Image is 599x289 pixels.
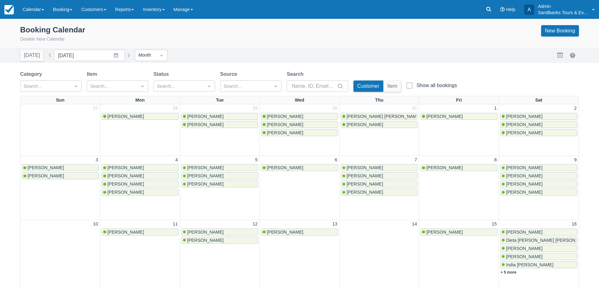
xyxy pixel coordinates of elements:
[420,229,497,236] a: [PERSON_NAME]
[506,130,542,135] span: [PERSON_NAME]
[267,122,303,127] span: [PERSON_NAME]
[261,129,338,136] a: [PERSON_NAME]
[153,70,171,78] label: Status
[172,105,179,112] a: 28
[500,253,577,260] a: [PERSON_NAME]
[500,229,577,236] a: [PERSON_NAME]
[341,189,418,196] a: [PERSON_NAME]
[416,82,457,89] div: Show all bookings
[501,270,517,275] a: + 5 more
[331,105,339,112] a: 30
[55,96,66,104] a: Sun
[292,81,336,92] input: Name, ID, Email...
[341,164,418,171] a: [PERSON_NAME]
[187,165,224,170] span: [PERSON_NAME]
[108,165,144,170] span: [PERSON_NAME]
[341,113,418,120] a: [PERSON_NAME] [PERSON_NAME] Lupenette
[506,262,553,267] span: India [PERSON_NAME]
[20,25,85,35] div: Booking Calendar
[347,165,383,170] span: [PERSON_NAME]
[94,157,99,164] a: 3
[102,172,179,179] a: [PERSON_NAME]
[347,122,383,127] span: [PERSON_NAME]
[341,121,418,128] a: [PERSON_NAME]
[573,105,578,112] a: 2
[534,96,543,104] a: Sat
[102,113,179,120] a: [PERSON_NAME]
[22,164,99,171] a: [PERSON_NAME]
[181,113,258,120] a: [PERSON_NAME]
[506,254,542,259] span: [PERSON_NAME]
[500,237,577,244] a: Dieta [PERSON_NAME] [PERSON_NAME]
[20,36,65,43] button: Disable New Calendar
[54,50,125,61] input: Date
[493,157,498,164] a: 8
[506,114,542,119] span: [PERSON_NAME]
[506,230,542,235] span: [PERSON_NAME]
[102,229,179,236] a: [PERSON_NAME]
[384,81,401,92] button: Item
[506,165,542,170] span: [PERSON_NAME]
[493,105,498,112] a: 1
[538,3,588,9] p: Admin
[500,261,577,268] a: India [PERSON_NAME]
[20,70,44,78] label: Category
[251,221,259,228] a: 12
[506,238,592,243] span: Dieta [PERSON_NAME] [PERSON_NAME]
[181,229,258,236] a: [PERSON_NAME]
[341,172,418,179] a: [PERSON_NAME]
[506,190,542,195] span: [PERSON_NAME]
[506,181,542,186] span: [PERSON_NAME]
[251,105,259,112] a: 29
[500,121,577,128] a: [PERSON_NAME]
[102,181,179,187] a: [PERSON_NAME]
[287,70,306,78] label: Search
[506,246,542,251] span: [PERSON_NAME]
[187,238,224,243] span: [PERSON_NAME]
[500,164,577,171] a: [PERSON_NAME]
[506,7,515,12] span: Help
[174,157,179,164] a: 4
[187,173,224,178] span: [PERSON_NAME]
[20,50,44,61] button: [DATE]
[293,96,305,104] a: Wed
[181,121,258,128] a: [PERSON_NAME]
[4,5,14,14] img: checkfront-main-nav-mini-logo.png
[187,181,224,186] span: [PERSON_NAME]
[500,245,577,252] a: [PERSON_NAME]
[506,122,542,127] span: [PERSON_NAME]
[108,190,144,195] span: [PERSON_NAME]
[353,81,383,92] button: Customer
[172,221,179,228] a: 11
[181,164,258,171] a: [PERSON_NAME]
[158,52,165,58] span: Dropdown icon
[506,173,542,178] span: [PERSON_NAME]
[267,114,303,119] span: [PERSON_NAME]
[28,165,64,170] span: [PERSON_NAME]
[134,96,146,104] a: Mon
[181,172,258,179] a: [PERSON_NAME]
[347,181,383,186] span: [PERSON_NAME]
[500,129,577,136] a: [PERSON_NAME]
[347,190,383,195] span: [PERSON_NAME]
[138,52,153,59] div: Month
[570,221,578,228] a: 16
[92,221,99,228] a: 10
[347,173,383,178] span: [PERSON_NAME]
[426,114,463,119] span: [PERSON_NAME]
[500,113,577,120] a: [PERSON_NAME]
[491,221,498,228] a: 15
[413,157,418,164] a: 7
[538,9,588,16] p: Sandbanks Tours & Experiences
[108,181,144,186] span: [PERSON_NAME]
[341,181,418,187] a: [PERSON_NAME]
[254,157,259,164] a: 5
[261,164,338,171] a: [PERSON_NAME]
[426,165,463,170] span: [PERSON_NAME]
[261,121,338,128] a: [PERSON_NAME]
[347,114,442,119] span: [PERSON_NAME] [PERSON_NAME] Lupenette
[500,189,577,196] a: [PERSON_NAME]
[500,172,577,179] a: [PERSON_NAME]
[267,130,303,135] span: [PERSON_NAME]
[108,114,144,119] span: [PERSON_NAME]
